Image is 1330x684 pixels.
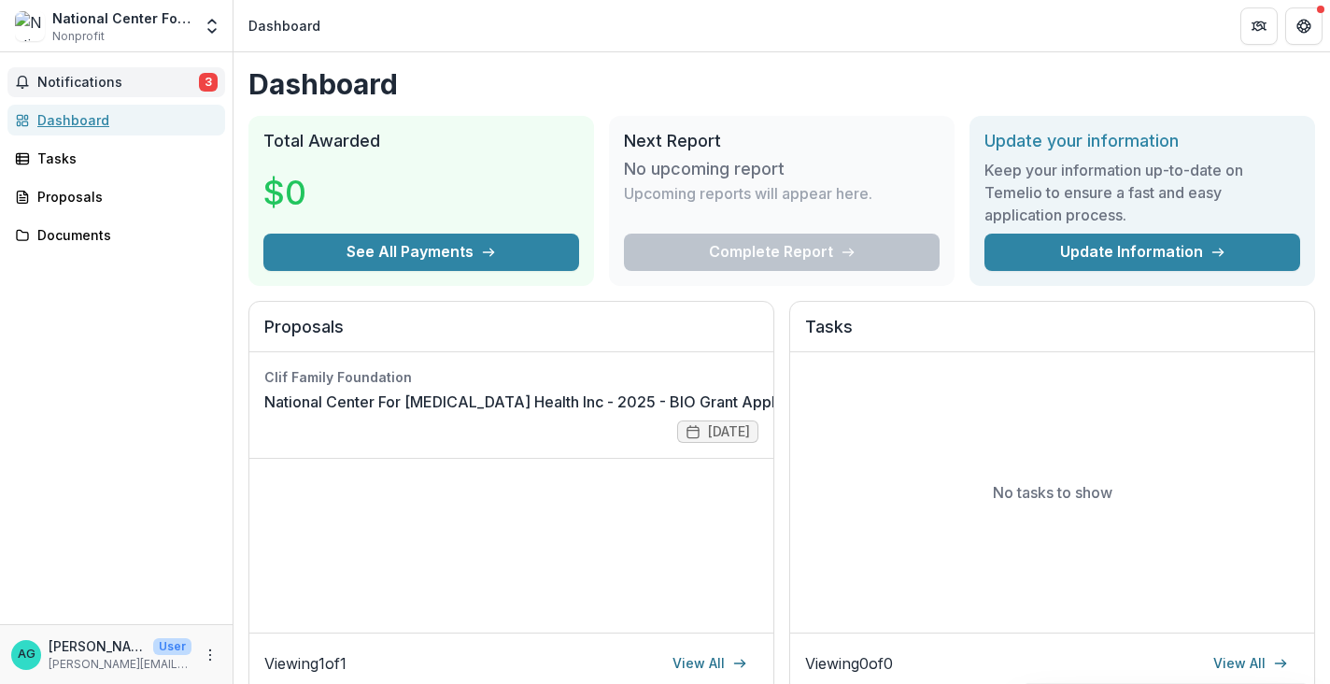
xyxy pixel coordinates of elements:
[15,11,45,41] img: National Center For Farmworker Health Inc
[805,317,1299,352] h2: Tasks
[37,75,199,91] span: Notifications
[263,131,579,151] h2: Total Awarded
[7,105,225,135] a: Dashboard
[248,67,1315,101] h1: Dashboard
[7,220,225,250] a: Documents
[37,225,210,245] div: Documents
[37,110,210,130] div: Dashboard
[984,234,1300,271] a: Update Information
[7,143,225,174] a: Tasks
[37,187,210,207] div: Proposals
[661,648,758,678] a: View All
[993,481,1112,504] p: No tasks to show
[52,8,191,28] div: National Center For [MEDICAL_DATA] Health Inc
[7,67,225,97] button: Notifications3
[199,644,221,666] button: More
[241,12,328,39] nav: breadcrumb
[984,159,1300,226] h3: Keep your information up-to-date on Temelio to ensure a fast and easy application process.
[1202,648,1299,678] a: View All
[37,149,210,168] div: Tasks
[248,16,320,36] div: Dashboard
[18,648,35,661] div: Alicia Gonzales
[199,73,218,92] span: 3
[49,656,191,673] p: [PERSON_NAME][EMAIL_ADDRESS][DOMAIN_NAME]
[264,391,822,413] a: National Center For [MEDICAL_DATA] Health Inc - 2025 - BIO Grant Application
[264,317,758,352] h2: Proposals
[199,7,225,45] button: Open entity switcher
[624,182,872,205] p: Upcoming reports will appear here.
[984,131,1300,151] h2: Update your information
[263,234,579,271] button: See All Payments
[805,652,893,675] p: Viewing 0 of 0
[153,638,191,655] p: User
[49,636,146,656] p: [PERSON_NAME]
[624,159,785,179] h3: No upcoming report
[52,28,105,45] span: Nonprofit
[7,181,225,212] a: Proposals
[264,652,347,675] p: Viewing 1 of 1
[1285,7,1323,45] button: Get Help
[263,167,403,218] h3: $0
[624,131,940,151] h2: Next Report
[1240,7,1278,45] button: Partners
